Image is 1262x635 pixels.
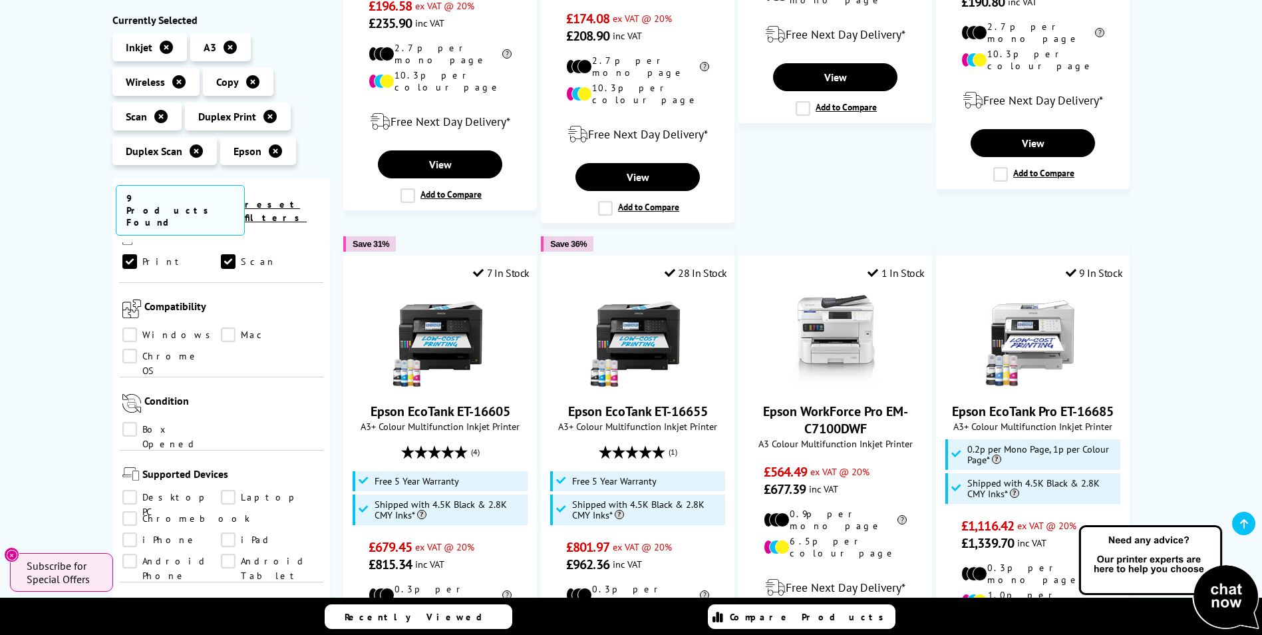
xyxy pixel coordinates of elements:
span: ex VAT @ 20% [613,12,672,25]
span: A3 Colour Multifunction Inkjet Printer [746,437,925,450]
img: Epson EcoTank ET-16655 [588,290,688,389]
span: Copy [216,75,239,89]
div: 1 In Stock [868,266,925,280]
span: (4) [471,439,480,465]
label: Add to Compare [598,201,679,216]
img: Open Live Chat window [1076,523,1262,632]
label: Add to Compare [400,188,482,203]
img: Epson EcoTank Pro ET-16685 [983,290,1083,389]
span: ex VAT @ 20% [415,540,474,553]
span: 9 Products Found [116,185,245,236]
span: inc VAT [809,483,838,495]
li: 2.7p per mono page [961,21,1104,45]
span: Compare Products [730,611,891,623]
a: Mac [221,328,320,343]
a: Compare Products [708,604,895,629]
span: inc VAT [613,29,642,42]
span: £174.08 [566,10,609,27]
div: modal_delivery [548,116,727,153]
a: Android Tablet [221,554,320,569]
span: Epson [234,144,261,158]
label: Add to Compare [796,101,877,116]
a: Epson EcoTank ET-16655 [588,379,688,392]
div: Currently Selected [112,13,331,27]
a: Recently Viewed [325,604,512,629]
span: Save 31% [353,239,389,249]
li: 6.5p per colour page [764,535,907,559]
li: 2.7p per mono page [369,42,512,66]
button: Close [4,547,19,562]
span: A3+ Colour Multifunction Inkjet Printer [351,420,530,433]
div: modal_delivery [746,16,925,53]
span: inc VAT [1017,536,1046,549]
li: 2.7p per mono page [566,55,709,79]
li: 10.3p per colour page [961,48,1104,72]
label: Add to Compare [993,167,1074,182]
span: Duplex Scan [126,144,182,158]
span: A3+ Colour Multifunction Inkjet Printer [943,420,1122,433]
img: Condition [122,395,141,413]
img: Supported Devices [122,468,139,481]
span: £962.36 [566,556,609,573]
a: Print [122,255,222,270]
a: Epson EcoTank ET-16605 [371,403,510,420]
a: View [378,150,502,178]
span: Shipped with 4.5K Black & 2.8K CMY Inks* [967,478,1118,499]
a: Epson EcoTank Pro ET-16685 [983,379,1083,392]
a: iPhone [122,533,222,548]
a: View [971,129,1094,157]
a: View [773,63,897,91]
a: Epson EcoTank Pro ET-16685 [952,403,1114,420]
a: Epson EcoTank ET-16655 [568,403,708,420]
span: inc VAT [415,17,444,29]
li: 10.3p per colour page [566,82,709,106]
a: iPad [221,533,320,548]
a: Laptop [221,491,320,505]
img: Epson EcoTank ET-16605 [391,290,490,389]
span: Subscribe for Special Offers [27,559,100,586]
div: modal_delivery [943,82,1122,119]
span: £677.39 [764,481,806,498]
span: inc VAT [415,558,444,570]
img: Compatibility [122,300,141,319]
span: Condition [144,395,321,416]
div: modal_delivery [351,103,530,140]
img: Epson WorkForce Pro EM-C7100DWF [786,290,885,389]
span: £815.34 [369,556,412,573]
li: 0.3p per mono page [369,583,512,607]
a: Epson WorkForce Pro EM-C7100DWF [763,403,908,437]
a: Windows [122,328,222,343]
span: £1,339.70 [961,534,1014,552]
span: Inkjet [126,41,152,54]
span: £679.45 [369,538,412,556]
a: Android Phone [122,554,222,569]
div: 28 In Stock [665,266,727,280]
li: 0.3p per mono page [961,562,1104,586]
span: Free 5 Year Warranty [375,476,459,487]
a: Box Opened [122,423,222,437]
span: 0.2p per Mono Page, 1p per Colour Page* [967,444,1118,465]
span: (1) [669,439,677,465]
span: Shipped with 4.5K Black & 2.8K CMY Inks* [572,499,722,521]
a: Epson WorkForce Pro EM-C7100DWF [786,379,885,392]
span: Duplex Print [198,110,256,123]
button: Save 36% [541,236,593,252]
span: Scan [126,110,147,123]
div: 7 In Stock [473,266,530,280]
span: ex VAT @ 20% [1017,519,1076,532]
span: Wireless [126,75,165,89]
span: £1,116.42 [961,517,1014,534]
a: Chrome OS [122,349,222,364]
span: Supported Devices [142,468,321,484]
span: inc VAT [613,558,642,570]
span: Shipped with 4.5K Black & 2.8K CMY Inks* [375,499,525,521]
span: Recently Viewed [345,611,496,623]
a: Desktop PC [122,491,222,505]
a: Scan [221,255,320,270]
li: 0.3p per mono page [566,583,709,607]
div: modal_delivery [746,569,925,606]
a: Chromebook [122,512,250,527]
span: Free 5 Year Warranty [572,476,657,487]
span: £235.90 [369,15,412,32]
div: 9 In Stock [1066,266,1123,280]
